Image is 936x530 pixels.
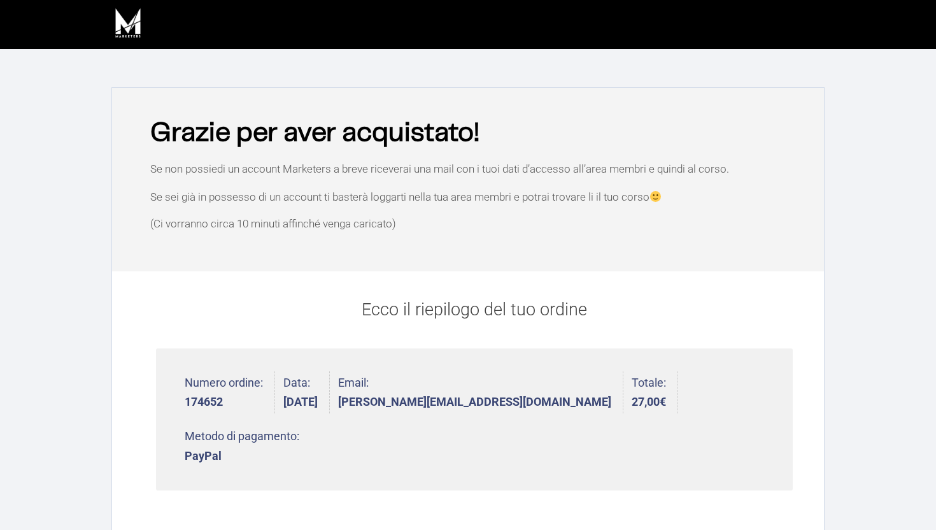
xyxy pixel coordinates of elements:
[632,395,666,408] bdi: 27,00
[150,120,479,146] b: Grazie per aver acquistato!
[156,297,793,323] p: Ecco il riepilogo del tuo ordine
[338,396,611,408] strong: [PERSON_NAME][EMAIL_ADDRESS][DOMAIN_NAME]
[185,450,299,462] strong: PayPal
[338,371,623,414] li: Email:
[150,164,798,175] p: Se non possiedi un account Marketers a breve riceverai una mail con i tuoi dati d’accesso all’are...
[650,191,661,202] img: 🙂
[150,218,798,229] p: (Ci vorranno circa 10 minuti affinché venga caricato)
[283,371,330,414] li: Data:
[150,191,798,203] p: Se sei già in possesso di un account ti basterà loggarti nella tua area membri e potrai trovare l...
[632,371,678,414] li: Totale:
[185,396,263,408] strong: 174652
[283,396,318,408] strong: [DATE]
[185,425,299,468] li: Metodo di pagamento:
[185,371,275,414] li: Numero ordine:
[660,395,666,408] span: €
